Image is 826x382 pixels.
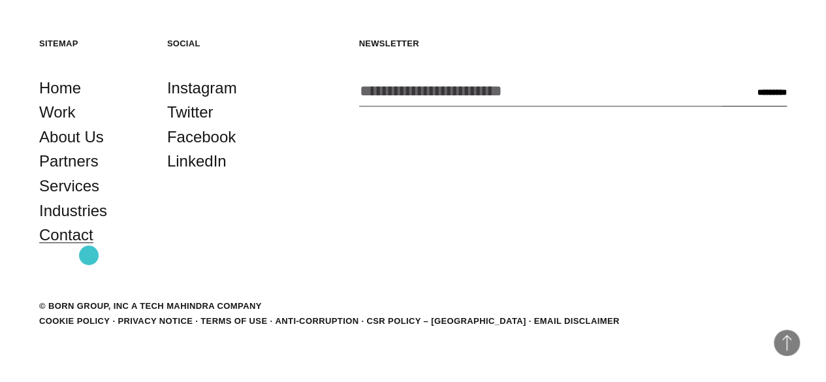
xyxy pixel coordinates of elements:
a: Contact [39,223,93,247]
a: Anti-Corruption [275,316,358,326]
a: Terms of Use [200,316,267,326]
a: Email Disclaimer [534,316,620,326]
a: Cookie Policy [39,316,110,326]
a: Facebook [167,125,236,150]
a: CSR POLICY – [GEOGRAPHIC_DATA] [366,316,526,326]
a: LinkedIn [167,149,227,174]
a: Home [39,76,81,101]
a: Services [39,174,99,199]
a: Partners [39,149,99,174]
a: About Us [39,125,104,150]
a: Industries [39,199,107,223]
a: Twitter [167,100,214,125]
button: Back to Top [774,330,800,356]
a: Instagram [167,76,237,101]
a: Privacy Notice [118,316,193,326]
a: Work [39,100,76,125]
h5: Newsletter [359,38,787,49]
h5: Social [167,38,276,49]
div: © BORN GROUP, INC A Tech Mahindra Company [39,300,262,313]
h5: Sitemap [39,38,148,49]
